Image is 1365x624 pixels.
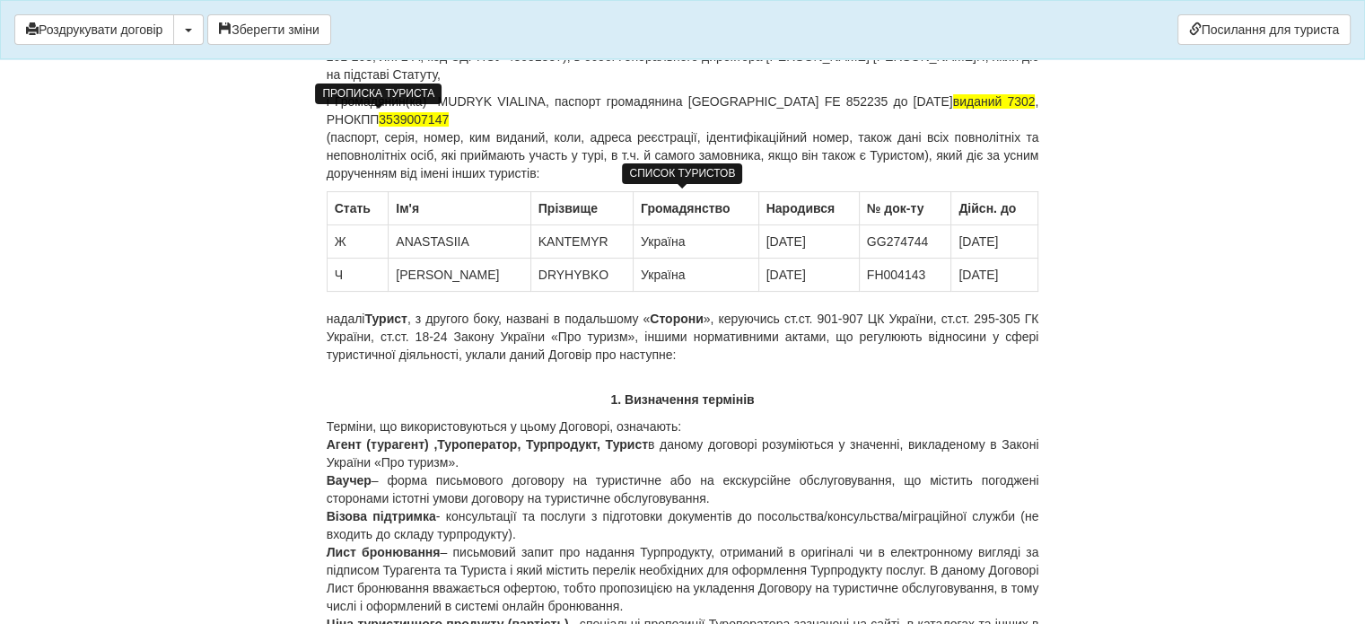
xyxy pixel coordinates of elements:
[634,225,759,259] td: Україна
[758,192,859,225] th: Народився
[951,225,1038,259] td: [DATE]
[951,192,1038,225] th: Дійсн. до
[634,259,759,292] td: Україна
[859,259,951,292] td: FH004143
[650,312,704,326] b: Сторони
[530,225,633,259] td: KANTEMYR
[530,192,633,225] th: Прiзвище
[327,437,648,452] b: Агент (турагент) ,Туроператор, Турпродукт, Турист
[327,192,389,225] th: Стать
[315,83,442,104] div: ПРОПИСКА ТУРИСТА
[389,192,530,225] th: Ім'я
[758,259,859,292] td: [DATE]
[207,14,331,45] button: Зберегти зміни
[634,192,759,225] th: Громадянство
[327,92,1039,182] p: і Громадянин(ка) MUDRYK VIALINA , паспорт громадянина [GEOGRAPHIC_DATA] FE 852235 до [DATE] , РНО...
[389,225,530,259] td: ANASTASIIA
[389,259,530,292] td: [PERSON_NAME]
[327,310,1039,364] p: надалі , з другого боку, названі в подальшому « », керуючись ст.ст. 901-907 ЦК України, ст.ст. 29...
[327,259,389,292] td: Ч
[859,225,951,259] td: GG274744
[327,391,1039,409] p: 1. Визначення термінів
[953,94,1036,109] span: виданий 7302
[327,509,436,523] b: Візова підтримка
[364,312,407,326] b: Турист
[1177,14,1351,45] a: Посилання для туриста
[530,259,633,292] td: DRYHYBKO
[859,192,951,225] th: № док-ту
[622,163,742,184] div: СПИСОК ТУРИСТОВ
[951,259,1038,292] td: [DATE]
[14,14,174,45] button: Роздрукувати договір
[379,112,449,127] span: 3539007147
[758,225,859,259] td: [DATE]
[327,473,372,488] b: Ваучер
[327,225,389,259] td: Ж
[327,545,441,559] b: Лист бронювання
